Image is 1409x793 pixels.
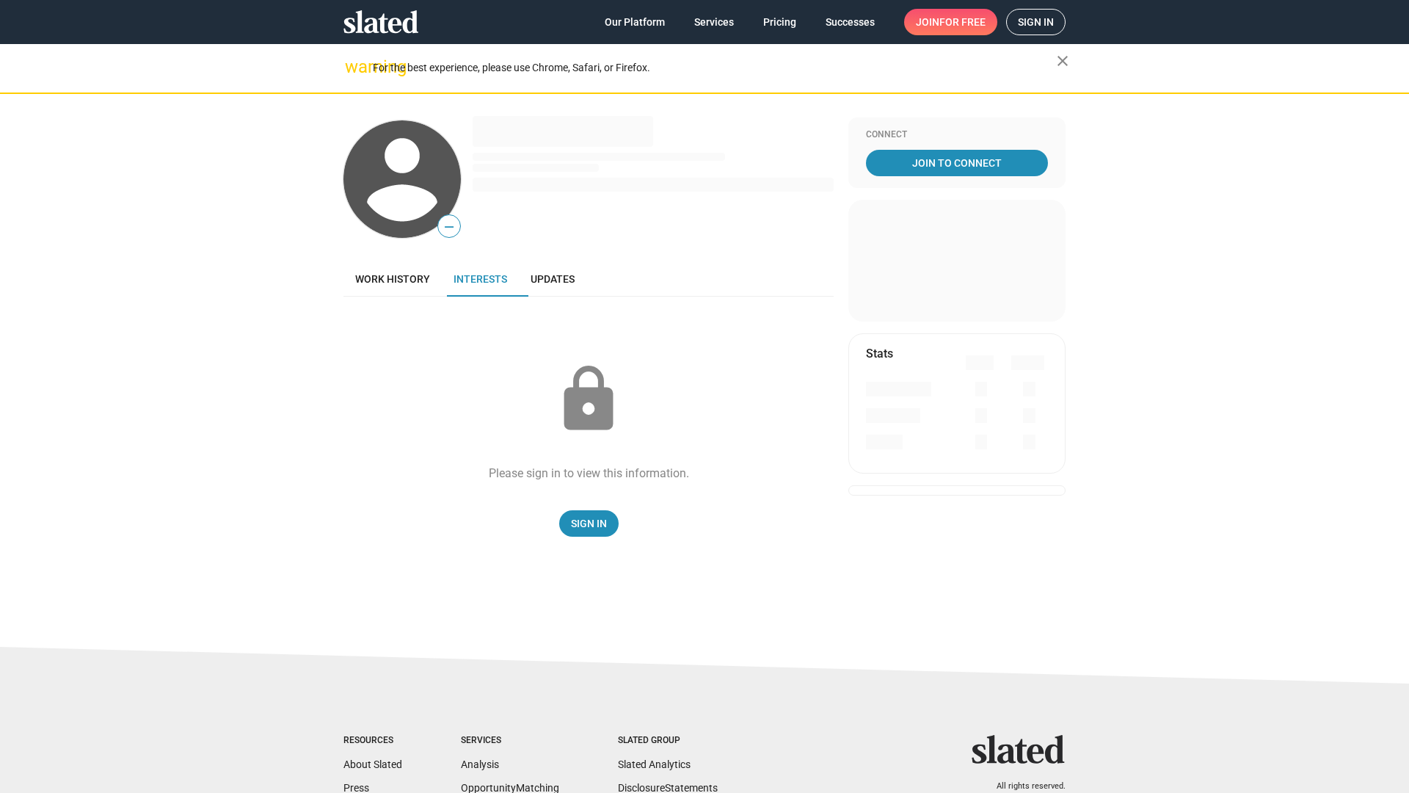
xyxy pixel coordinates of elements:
[343,758,402,770] a: About Slated
[442,261,519,297] a: Interests
[1054,52,1071,70] mat-icon: close
[571,510,607,537] span: Sign In
[866,346,893,361] mat-card-title: Stats
[373,58,1057,78] div: For the best experience, please use Chrome, Safari, or Firefox.
[751,9,808,35] a: Pricing
[605,9,665,35] span: Our Platform
[763,9,796,35] span: Pricing
[682,9,746,35] a: Services
[1018,10,1054,35] span: Sign in
[531,273,575,285] span: Updates
[916,9,986,35] span: Join
[826,9,875,35] span: Successes
[618,735,718,747] div: Slated Group
[461,758,499,770] a: Analysis
[694,9,734,35] span: Services
[552,363,625,436] mat-icon: lock
[939,9,986,35] span: for free
[438,217,460,236] span: —
[1006,9,1066,35] a: Sign in
[559,510,619,537] a: Sign In
[345,58,363,76] mat-icon: warning
[343,261,442,297] a: Work history
[519,261,586,297] a: Updates
[866,150,1048,176] a: Join To Connect
[869,150,1045,176] span: Join To Connect
[866,129,1048,141] div: Connect
[454,273,507,285] span: Interests
[343,735,402,747] div: Resources
[489,466,689,481] div: Please sign in to view this information.
[461,735,559,747] div: Services
[618,758,691,770] a: Slated Analytics
[814,9,886,35] a: Successes
[355,273,430,285] span: Work history
[904,9,997,35] a: Joinfor free
[593,9,677,35] a: Our Platform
